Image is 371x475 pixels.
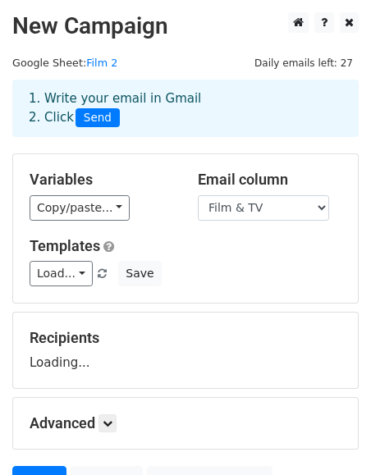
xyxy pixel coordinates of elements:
[30,237,100,254] a: Templates
[30,414,341,432] h5: Advanced
[249,57,359,69] a: Daily emails left: 27
[30,261,93,286] a: Load...
[30,171,173,189] h5: Variables
[118,261,161,286] button: Save
[249,54,359,72] span: Daily emails left: 27
[30,329,341,372] div: Loading...
[12,57,117,69] small: Google Sheet:
[16,89,355,127] div: 1. Write your email in Gmail 2. Click
[12,12,359,40] h2: New Campaign
[198,171,341,189] h5: Email column
[86,57,117,69] a: Film 2
[30,329,341,347] h5: Recipients
[76,108,120,128] span: Send
[30,195,130,221] a: Copy/paste...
